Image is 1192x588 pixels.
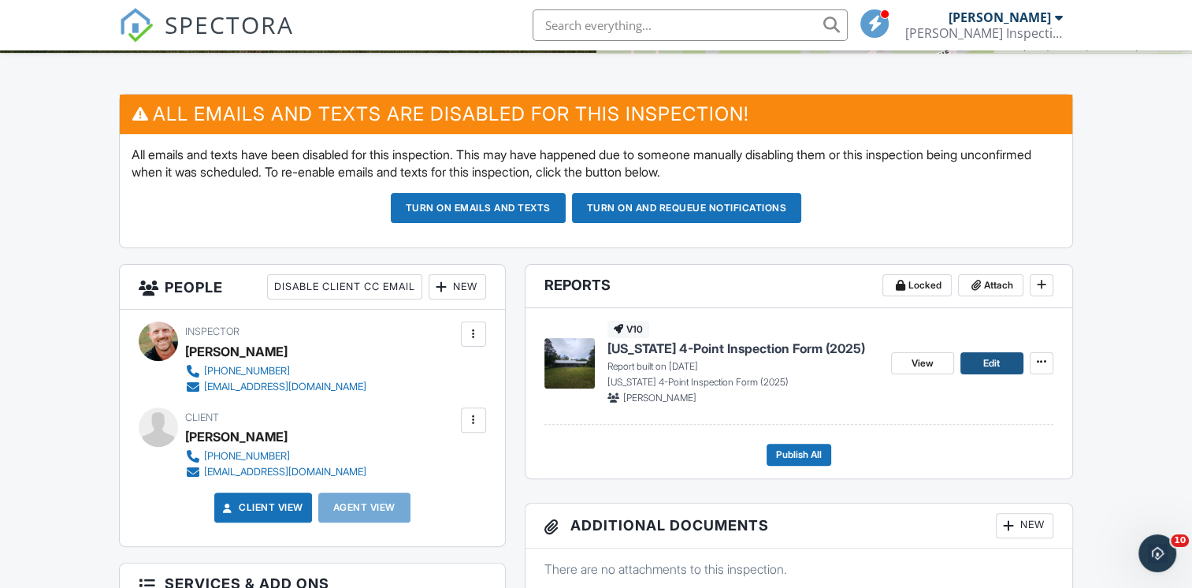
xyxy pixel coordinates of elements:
[905,25,1063,41] div: Garber Inspection Services
[220,500,303,515] a: Client View
[185,411,219,423] span: Client
[185,425,288,448] div: [PERSON_NAME]
[533,9,848,41] input: Search everything...
[185,379,366,395] a: [EMAIL_ADDRESS][DOMAIN_NAME]
[204,466,366,478] div: [EMAIL_ADDRESS][DOMAIN_NAME]
[204,365,290,378] div: [PHONE_NUMBER]
[119,21,294,54] a: SPECTORA
[185,340,288,363] div: [PERSON_NAME]
[120,95,1071,133] h3: All emails and texts are disabled for this inspection!
[1171,534,1189,547] span: 10
[185,464,366,480] a: [EMAIL_ADDRESS][DOMAIN_NAME]
[525,504,1072,549] h3: Additional Documents
[996,513,1053,538] div: New
[572,193,802,223] button: Turn on and Requeue Notifications
[204,381,366,393] div: [EMAIL_ADDRESS][DOMAIN_NAME]
[1138,534,1176,572] iframe: Intercom live chat
[1071,42,1188,51] a: © OpenStreetMap contributors
[165,8,294,41] span: SPECTORA
[185,363,366,379] a: [PHONE_NUMBER]
[267,274,422,300] div: Disable Client CC Email
[185,448,366,464] a: [PHONE_NUMBER]
[120,265,504,310] h3: People
[949,9,1051,25] div: [PERSON_NAME]
[185,326,240,337] span: Inspector
[429,274,486,300] div: New
[391,193,566,223] button: Turn on emails and texts
[997,42,1023,51] a: Leaflet
[1026,42,1068,51] a: © MapTiler
[544,560,1053,578] p: There are no attachments to this inspection.
[132,146,1060,181] p: All emails and texts have been disabled for this inspection. This may have happened due to someon...
[204,450,290,463] div: [PHONE_NUMBER]
[119,8,154,43] img: The Best Home Inspection Software - Spectora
